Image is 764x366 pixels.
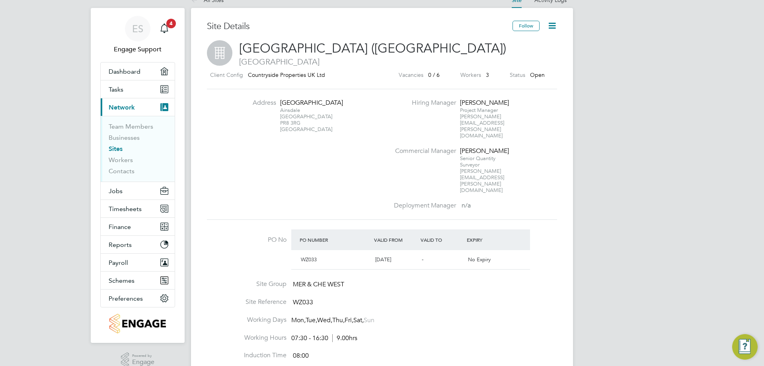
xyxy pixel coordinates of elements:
span: 08:00 [293,352,309,360]
label: Commercial Manager [389,147,456,155]
label: Working Hours [207,334,286,342]
a: Businesses [109,134,140,141]
span: Open [530,71,545,78]
button: Follow [513,21,540,31]
span: - [422,256,423,263]
div: Ainsdale [GEOGRAPHIC_DATA] PR8 3RG [GEOGRAPHIC_DATA] [280,107,330,133]
label: Induction Time [207,351,286,360]
button: Reports [101,236,175,253]
span: Sat, [353,316,364,324]
span: WZ033 [293,298,313,306]
div: [PERSON_NAME] [460,99,510,107]
button: Schemes [101,272,175,289]
label: Site Reference [207,298,286,306]
div: Network [101,116,175,182]
span: No Expiry [468,256,491,263]
div: Valid From [372,233,419,247]
span: Senior Quantity Surveyor [460,155,495,168]
span: Jobs [109,187,123,195]
nav: Main navigation [91,8,185,343]
span: Thu, [332,316,345,324]
span: Reports [109,241,132,249]
div: Expiry [465,233,511,247]
span: Tue, [306,316,317,324]
a: Go to home page [100,314,175,333]
label: PO No [207,236,286,244]
label: Working Days [207,316,286,324]
button: Timesheets [101,200,175,217]
span: [GEOGRAPHIC_DATA] [207,57,557,67]
button: Network [101,98,175,116]
span: Finance [109,223,131,231]
img: countryside-properties-logo-retina.png [109,314,166,333]
button: Jobs [101,182,175,200]
label: Status [510,70,525,80]
span: Countryside Properties UK Ltd [248,71,325,78]
div: PO Number [298,233,372,247]
a: Tasks [101,80,175,98]
div: [GEOGRAPHIC_DATA] [280,99,330,107]
button: Payroll [101,254,175,271]
span: 3 [486,71,489,78]
button: Preferences [101,290,175,307]
span: 0 / 6 [428,71,440,78]
div: [PERSON_NAME] [460,147,510,155]
span: Engage [132,359,154,366]
span: 4 [166,19,176,28]
span: [GEOGRAPHIC_DATA] ([GEOGRAPHIC_DATA]) [239,41,506,56]
span: Sun [364,316,374,324]
a: Dashboard [101,63,175,80]
label: Deployment Manager [389,202,456,210]
span: Powered by [132,352,154,359]
span: Fri, [345,316,353,324]
label: Site Group [207,280,286,288]
span: [DATE] [375,256,391,263]
label: Workers [460,70,481,80]
a: Team Members [109,123,153,130]
span: WZ033 [301,256,317,263]
span: Wed, [317,316,332,324]
span: Engage Support [100,45,175,54]
button: Engage Resource Center [732,334,758,360]
span: Timesheets [109,205,142,213]
span: 9.00hrs [332,334,357,342]
span: n/a [462,202,471,209]
label: Vacancies [399,70,423,80]
span: [PERSON_NAME][EMAIL_ADDRESS][PERSON_NAME][DOMAIN_NAME] [460,113,504,139]
span: Dashboard [109,68,140,75]
div: 07:30 - 16:30 [291,334,357,343]
span: Network [109,104,135,111]
span: Mon, [291,316,306,324]
label: Hiring Manager [389,99,456,107]
span: MER & CHE WEST [293,280,344,288]
span: Project Manager [460,107,498,114]
button: Finance [101,218,175,235]
label: Address [232,99,276,107]
a: ESEngage Support [100,16,175,54]
a: Workers [109,156,133,164]
span: Tasks [109,86,123,93]
span: Payroll [109,259,128,266]
h3: Site Details [207,21,513,32]
span: Schemes [109,277,134,284]
a: 4 [156,16,172,41]
span: ES [132,23,143,34]
a: Sites [109,145,123,153]
a: Contacts [109,167,134,175]
label: Client Config [210,70,243,80]
span: [PERSON_NAME][EMAIL_ADDRESS][PERSON_NAME][DOMAIN_NAME] [460,168,504,194]
span: Preferences [109,295,143,302]
div: Valid To [419,233,465,247]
